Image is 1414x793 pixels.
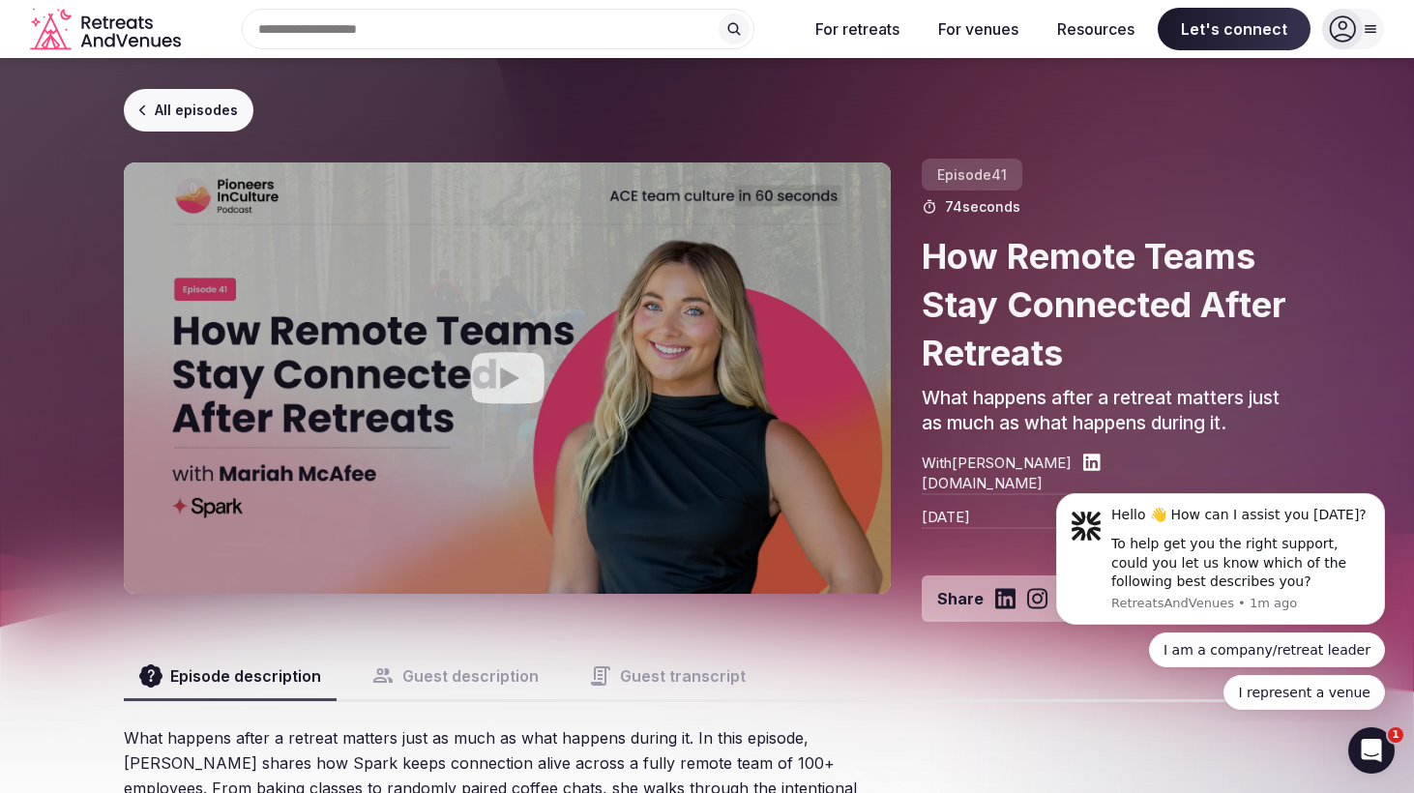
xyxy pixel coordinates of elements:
[800,8,915,50] button: For retreats
[1042,8,1150,50] button: Resources
[922,232,1290,378] h2: How Remote Teams Stay Connected After Retreats
[1388,727,1403,743] span: 1
[30,8,185,51] a: Visit the homepage
[945,197,1020,217] span: 74 seconds
[995,587,1016,610] a: Share on LinkedIn
[922,386,1290,437] p: What happens after a retreat matters just as much as what happens during it.
[124,89,253,132] a: All episodes
[1027,476,1414,721] iframe: Intercom notifications message
[1348,727,1395,774] iframe: Intercom live chat
[124,162,891,594] button: Play video
[922,473,1101,493] a: [DOMAIN_NAME]
[922,453,1072,473] p: With [PERSON_NAME]
[574,653,761,699] button: Guest transcript
[356,653,554,699] button: Guest description
[937,588,984,609] span: Share
[124,653,337,699] button: Episode description
[923,8,1034,50] button: For venues
[1158,8,1311,50] span: Let's connect
[30,8,185,51] svg: Retreats and Venues company logo
[922,159,1022,191] span: Episode 41
[922,493,1101,527] p: [DATE]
